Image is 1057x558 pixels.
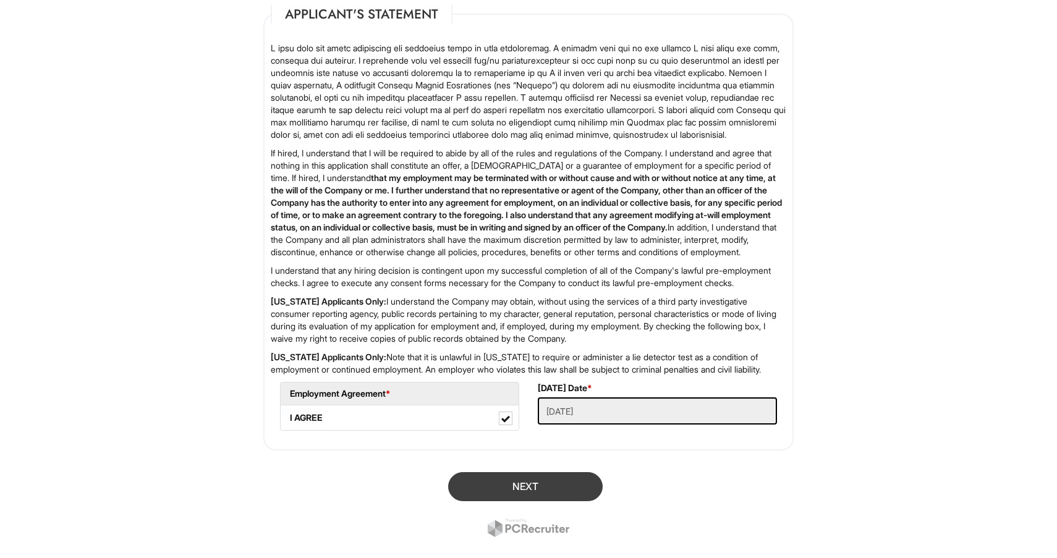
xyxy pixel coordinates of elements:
[538,397,777,425] input: Today's Date
[271,295,786,345] p: I understand the Company may obtain, without using the services of a third party investigative co...
[271,296,386,306] strong: [US_STATE] Applicants Only:
[448,472,603,501] button: Next
[290,389,509,398] h5: Employment Agreement
[281,405,519,430] label: I AGREE
[271,352,386,362] strong: [US_STATE] Applicants Only:
[271,264,786,289] p: I understand that any hiring decision is contingent upon my successful completion of all of the C...
[271,42,786,141] p: L ipsu dolo sit ametc adipiscing eli seddoeius tempo in utla etdoloremag. A enimadm veni qui no e...
[271,5,452,23] legend: Applicant's Statement
[271,351,786,376] p: Note that it is unlawful in [US_STATE] to require or administer a lie detector test as a conditio...
[538,382,592,394] label: [DATE] Date
[271,172,782,232] strong: that my employment may be terminated with or without cause and with or without notice at any time...
[271,147,786,258] p: If hired, I understand that I will be required to abide by all of the rules and regulations of th...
